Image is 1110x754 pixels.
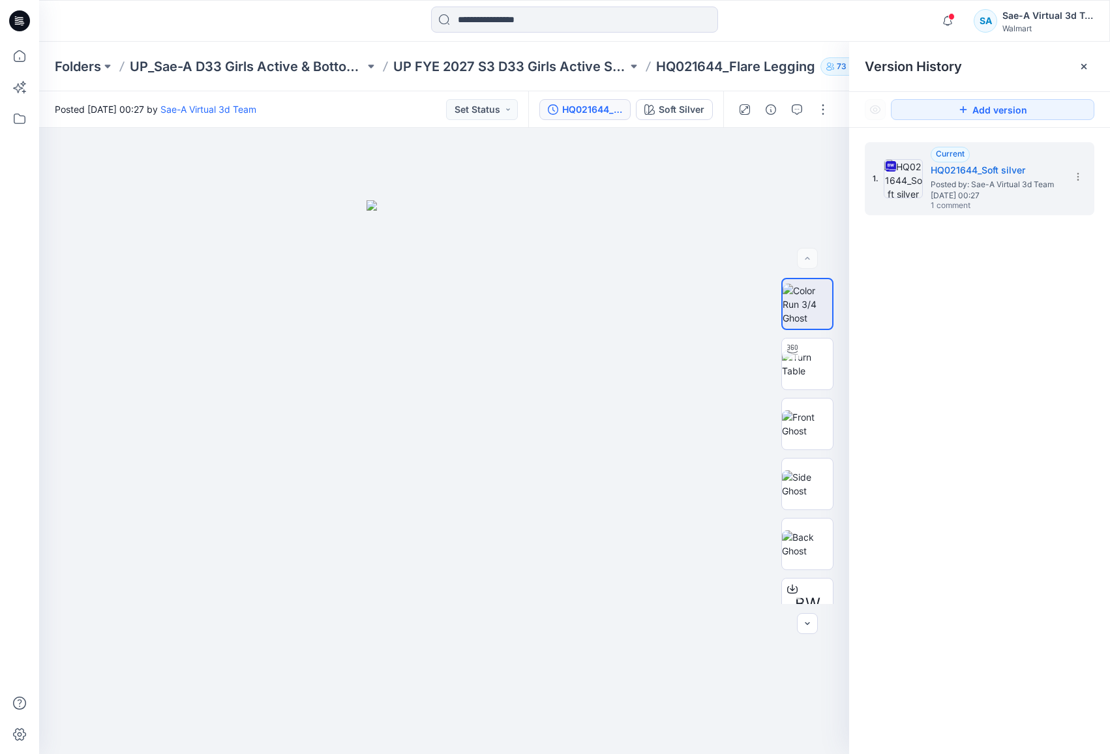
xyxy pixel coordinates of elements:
[795,592,820,616] span: BW
[367,200,522,754] img: eyJhbGciOiJIUzI1NiIsImtpZCI6IjAiLCJzbHQiOiJzZXMiLCJ0eXAiOiJKV1QifQ.eyJkYXRhIjp7InR5cGUiOiJzdG9yYW...
[820,57,863,76] button: 73
[636,99,713,120] button: Soft Silver
[1002,23,1094,33] div: Walmart
[782,470,833,498] img: Side Ghost
[865,59,962,74] span: Version History
[936,149,965,158] span: Current
[656,57,815,76] p: HQ021644_Flare Legging
[931,191,1061,200] span: [DATE] 00:27
[837,59,847,74] p: 73
[931,162,1061,178] h5: HQ021644_Soft silver
[782,350,833,378] img: Turn Table
[891,99,1094,120] button: Add version
[130,57,365,76] a: UP_Sae-A D33 Girls Active & Bottoms
[393,57,628,76] a: UP FYE 2027 S3 D33 Girls Active Sae-A
[884,159,923,198] img: HQ021644_Soft silver
[760,99,781,120] button: Details
[974,9,997,33] div: SA
[562,102,622,117] div: HQ021644_Soft silver
[1079,61,1089,72] button: Close
[55,57,101,76] a: Folders
[782,410,833,438] img: Front Ghost
[931,201,1022,211] span: 1 comment
[160,104,256,115] a: Sae-A Virtual 3d Team
[1002,8,1094,23] div: Sae-A Virtual 3d Team
[539,99,631,120] button: HQ021644_Soft silver
[782,530,833,558] img: Back Ghost
[873,173,878,185] span: 1.
[931,178,1061,191] span: Posted by: Sae-A Virtual 3d Team
[55,102,256,116] span: Posted [DATE] 00:27 by
[659,102,704,117] div: Soft Silver
[783,284,832,325] img: Color Run 3/4 Ghost
[865,99,886,120] button: Show Hidden Versions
